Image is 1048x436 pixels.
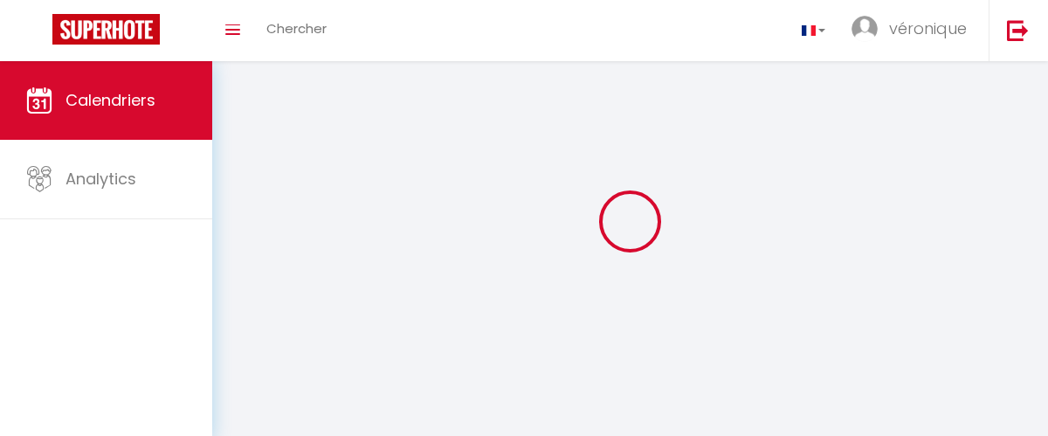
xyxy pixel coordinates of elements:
img: logout [1007,19,1029,41]
img: Super Booking [52,14,160,45]
img: ... [851,16,878,42]
span: Analytics [65,168,136,190]
span: Chercher [266,19,327,38]
span: Calendriers [65,89,155,111]
span: véronique [889,17,967,39]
